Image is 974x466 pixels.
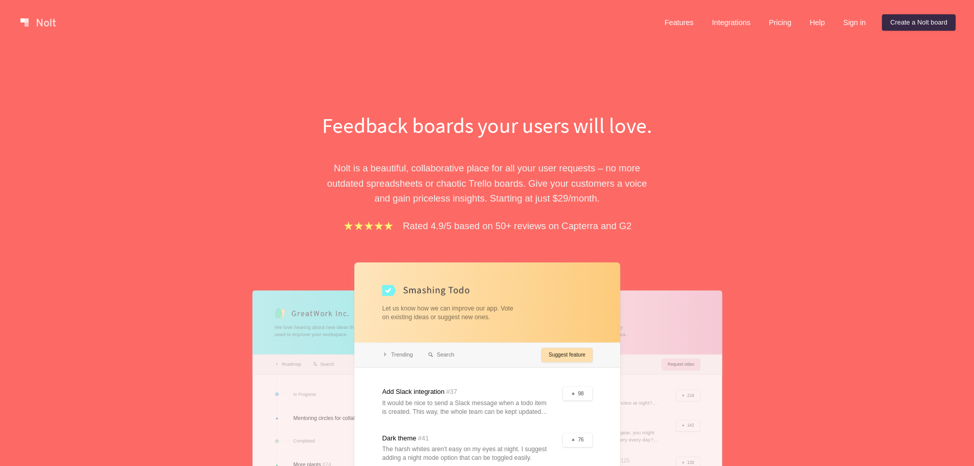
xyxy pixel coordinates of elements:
[343,220,395,232] img: stars.b067e34983.png
[656,14,702,31] a: Features
[311,161,664,206] p: Nolt is a beautiful, collaborative place for all your user requests – no more outdated spreadshee...
[882,14,956,31] a: Create a Nolt board
[835,14,874,31] a: Sign in
[704,14,758,31] a: Integrations
[403,218,631,233] p: Rated 4.9/5 based on 50+ reviews on Capterra and G2
[802,14,833,31] a: Help
[311,110,664,140] h1: Feedback boards your users will love.
[761,14,800,31] a: Pricing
